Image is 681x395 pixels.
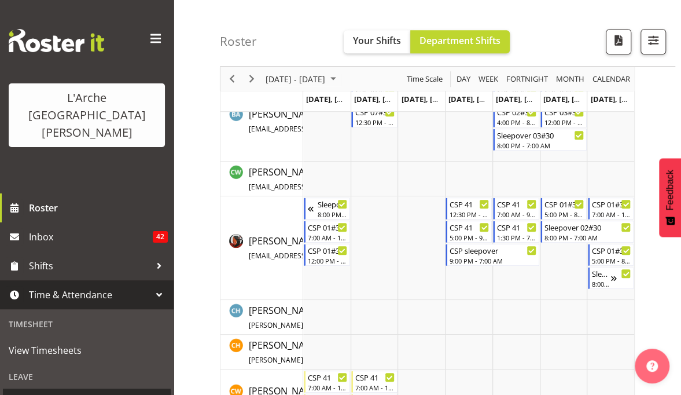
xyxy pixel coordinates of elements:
td: Cherri Waata Vale resource [220,196,303,300]
span: [PERSON_NAME] [249,166,469,192]
button: Department Shifts [410,30,510,53]
a: View Timesheets [3,336,171,365]
button: Month [591,72,632,86]
button: Feedback - Show survey [659,158,681,237]
span: Department Shifts [419,34,500,47]
span: [DATE], [DATE] [496,94,549,104]
div: Cherri Waata Vale"s event - Sleepover 02#30 Begin From Sunday, September 14, 2025 at 8:00:00 PM G... [304,197,350,220]
div: CSP 41 [450,221,489,233]
div: Previous [222,67,242,91]
div: Cindy Walters"s event - CSP 41 Begin From Monday, September 15, 2025 at 7:00:00 AM GMT+12:00 Ends... [304,371,350,393]
button: Timeline Month [554,72,587,86]
div: Bibi Ali"s event - CSP 02#30 Begin From Friday, September 19, 2025 at 4:00:00 PM GMT+12:00 Ends A... [493,105,539,127]
button: Your Shifts [344,30,410,53]
div: 8:00 PM - 7:00 AM [592,279,611,288]
button: Next [244,72,260,86]
button: September 15 - 21, 2025 [264,72,341,86]
div: 7:00 AM - 9:30 AM [497,210,536,219]
div: 12:30 PM - 5:30 PM [355,118,395,127]
span: Day [455,72,472,86]
span: [EMAIL_ADDRESS][PERSON_NAME][DOMAIN_NAME] [249,182,418,192]
span: View Timesheets [9,342,165,359]
button: Time Scale [405,72,445,86]
div: L'Arche [GEOGRAPHIC_DATA][PERSON_NAME] [20,89,153,141]
button: Fortnight [505,72,550,86]
span: [DATE], [DATE] [590,94,643,104]
div: 7:00 AM - 10:00 AM [355,383,395,392]
td: Caitlin Wood resource [220,162,303,196]
div: 5:00 PM - 8:00 PM [544,210,584,219]
div: Leave [3,365,171,389]
div: Sleepover 02#30 [592,268,611,279]
td: Christopher Hill resource [220,335,303,370]
div: 12:00 PM - 5:00 PM [544,118,584,127]
span: [EMAIL_ADDRESS][DOMAIN_NAME] [249,251,364,261]
div: 7:00 AM - 11:00 AM [308,233,347,242]
div: Sleepover 03#30 [497,129,584,141]
div: Cherri Waata Vale"s event - CSP 01#30 Begin From Saturday, September 20, 2025 at 5:00:00 PM GMT+1... [540,197,587,220]
img: Rosterit website logo [9,29,104,52]
button: Download a PDF of the roster according to the set date range. [606,29,631,54]
td: Christine Hurst resource [220,300,303,335]
div: CSP 41 [497,221,536,233]
div: Timesheet [3,312,171,336]
button: Timeline Day [455,72,473,86]
div: 9:00 PM - 7:00 AM [450,256,536,265]
span: Week [477,72,499,86]
img: help-xxl-2.png [646,360,658,372]
div: Cherri Waata Vale"s event - CSP 41 Begin From Friday, September 19, 2025 at 1:30:00 PM GMT+12:00 ... [493,221,539,243]
div: CSP 01#30 [592,198,631,210]
span: [DATE], [DATE] [401,94,454,104]
span: calendar [591,72,631,86]
span: [DATE], [DATE] [448,94,501,104]
div: Cherri Waata Vale"s event - CSP 01#30 Begin From Sunday, September 21, 2025 at 7:00:00 AM GMT+12:... [588,197,634,220]
div: Cherri Waata Vale"s event - CSP 01#30 Begin From Monday, September 15, 2025 at 7:00:00 AM GMT+12:... [304,221,350,243]
div: Bibi Ali"s event - CSP 03#30 Begin From Saturday, September 20, 2025 at 12:00:00 PM GMT+12:00 End... [540,105,587,127]
div: Bibi Ali"s event - Sleepover 03#30 Begin From Friday, September 19, 2025 at 8:00:00 PM GMT+12:00 ... [493,129,587,151]
span: Shifts [29,257,150,275]
span: [PERSON_NAME] Waata Vale [249,235,410,261]
div: CSP 01#30 [592,244,631,256]
span: Roster [29,199,168,217]
div: Sleepover 02#30 [318,198,347,210]
span: [EMAIL_ADDRESS][DOMAIN_NAME] [249,124,364,134]
div: 4:00 PM - 8:00 PM [497,118,536,127]
div: Cherri Waata Vale"s event - CSP 41 Begin From Thursday, September 18, 2025 at 5:00:00 PM GMT+12:0... [446,221,492,243]
div: Cherri Waata Vale"s event - CSP 41 Begin From Thursday, September 18, 2025 at 12:30:00 PM GMT+12:... [446,197,492,220]
div: 8:00 PM - 7:00 AM [318,210,347,219]
div: Cherri Waata Vale"s event - CSP 01#30 Begin From Monday, September 15, 2025 at 12:00:00 PM GMT+12... [304,244,350,266]
div: Cherri Waata Vale"s event - Sleepover 02#30 Begin From Saturday, September 20, 2025 at 8:00:00 PM... [540,221,634,243]
div: CSP sleepover [450,244,536,256]
div: Cherri Waata Vale"s event - CSP 41 Begin From Friday, September 19, 2025 at 7:00:00 AM GMT+12:00 ... [493,197,539,220]
div: 5:00 PM - 9:00 PM [450,233,489,242]
span: [PERSON_NAME] [249,339,519,365]
span: [DATE], [DATE] [306,94,359,104]
a: [PERSON_NAME][EMAIL_ADDRESS][PERSON_NAME][DOMAIN_NAME] [249,165,469,193]
div: Cherri Waata Vale"s event - CSP 01#30 Begin From Sunday, September 21, 2025 at 5:00:00 PM GMT+12:... [588,244,634,266]
span: Fortnight [505,72,549,86]
a: [PERSON_NAME] Waata Vale[EMAIL_ADDRESS][DOMAIN_NAME] [249,234,410,262]
a: [PERSON_NAME][EMAIL_ADDRESS][DOMAIN_NAME] [249,107,410,135]
span: Time & Attendance [29,286,150,303]
span: [DATE], [DATE] [354,94,407,104]
button: Previous [224,72,240,86]
span: Time Scale [406,72,444,86]
div: CSP 01#30 [544,198,584,210]
button: Timeline Week [477,72,500,86]
div: Next [242,67,262,91]
div: CSP 01#30 [308,244,347,256]
div: CSP 41 [450,198,489,210]
div: 7:00 AM - 10:30 AM [308,383,347,392]
span: [PERSON_NAME] [249,304,469,331]
div: 12:30 PM - 4:30 PM [450,210,489,219]
div: 5:00 PM - 8:00 PM [592,256,631,265]
div: CSP 41 [308,371,347,383]
span: [DATE], [DATE] [543,94,596,104]
div: Sleepover 02#30 [544,221,631,233]
div: 7:00 AM - 12:00 PM [592,210,631,219]
div: CSP 41 [497,198,536,210]
span: [DATE] - [DATE] [264,72,326,86]
div: Cherri Waata Vale"s event - CSP sleepover Begin From Thursday, September 18, 2025 at 9:00:00 PM G... [446,244,539,266]
div: Bibi Ali"s event - CSP 07#30 Begin From Tuesday, September 16, 2025 at 12:30:00 PM GMT+12:00 Ends... [351,105,397,127]
div: 12:00 PM - 4:00 PM [308,256,347,265]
